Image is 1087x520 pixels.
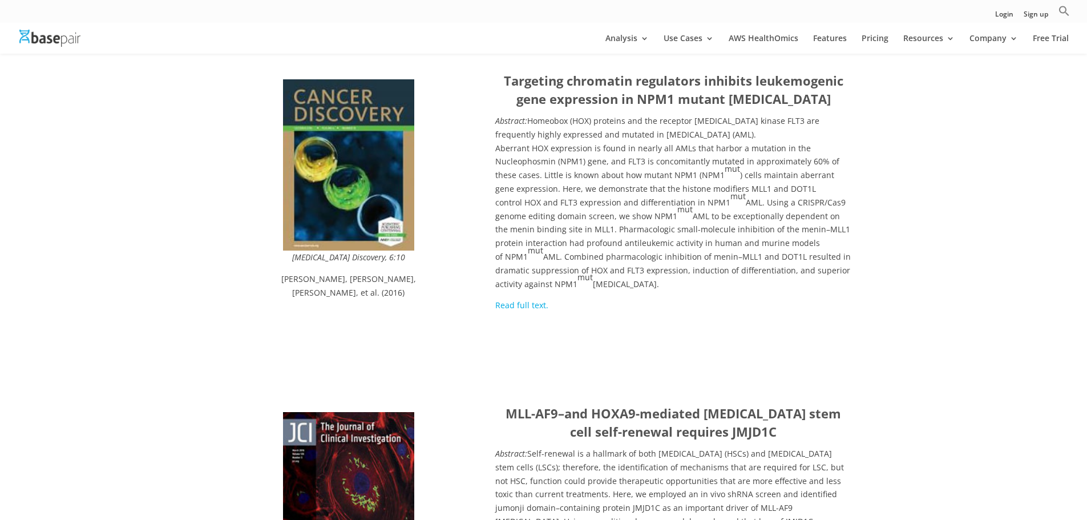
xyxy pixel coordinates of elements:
[862,34,888,54] a: Pricing
[903,34,955,54] a: Resources
[1033,34,1069,54] a: Free Trial
[605,34,649,54] a: Analysis
[528,245,543,256] sup: mut
[813,34,847,54] a: Features
[281,273,416,298] span: [PERSON_NAME], [PERSON_NAME], [PERSON_NAME], et al. (2016)
[495,300,548,311] a: Read full text.
[677,204,693,215] sup: mut
[725,163,740,174] sup: mut
[969,34,1018,54] a: Company
[495,114,851,299] p: Homeobox (HOX) proteins and the receptor [MEDICAL_DATA] kinase FLT3 are frequently highly express...
[730,191,746,201] sup: mut
[19,30,80,46] img: Basepair
[504,72,843,107] strong: Targeting chromatin regulators inhibits leukemogenic gene expression in NPM1 mutant [MEDICAL_DATA]
[495,448,527,459] em: Abstract:
[292,252,405,263] em: [MEDICAL_DATA] Discovery, 6:10
[283,79,414,251] img: Targeting chromatin regulators inhibits leukemogenic gene expression in NPM1 mutant leukemia
[664,34,714,54] a: Use Cases
[1024,11,1048,23] a: Sign up
[506,405,841,440] strong: MLL-AF9–and HOXA9-mediated [MEDICAL_DATA] stem cell self-renewal requires JMJD1C
[495,115,527,126] em: Abstract:
[577,272,593,283] sup: mut
[283,242,414,253] a: Targeting chromatin regulators inhibits leukemogenic gene expression in NPM1 mutant leukemia
[1030,463,1073,506] iframe: Drift Widget Chat Controller
[729,34,798,54] a: AWS HealthOmics
[1058,5,1070,23] a: Search Icon Link
[995,11,1013,23] a: Login
[1058,5,1070,17] svg: Search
